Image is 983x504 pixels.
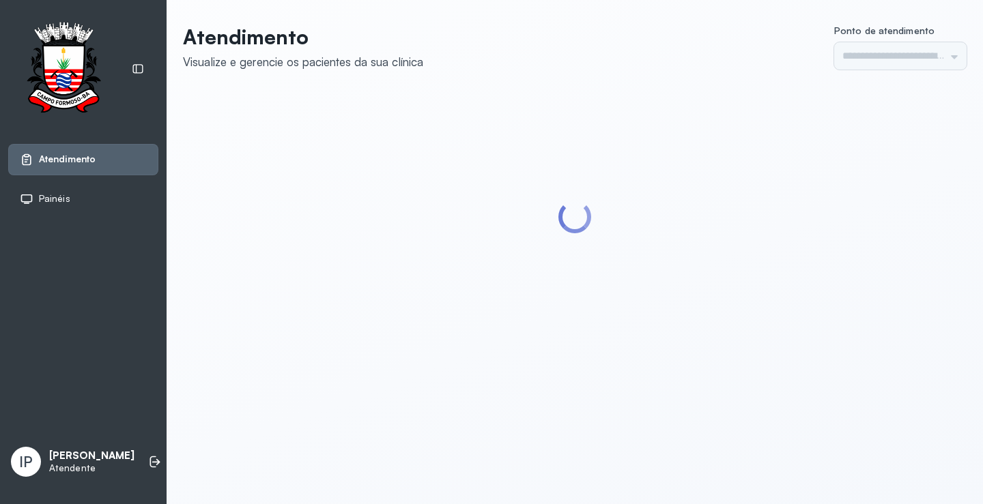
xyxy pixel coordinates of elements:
[39,193,70,205] span: Painéis
[834,25,935,36] span: Ponto de atendimento
[14,22,113,117] img: Logotipo do estabelecimento
[39,153,96,165] span: Atendimento
[183,55,423,69] div: Visualize e gerencie os pacientes da sua clínica
[183,25,423,49] p: Atendimento
[49,449,134,462] p: [PERSON_NAME]
[49,462,134,474] p: Atendente
[20,153,147,166] a: Atendimento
